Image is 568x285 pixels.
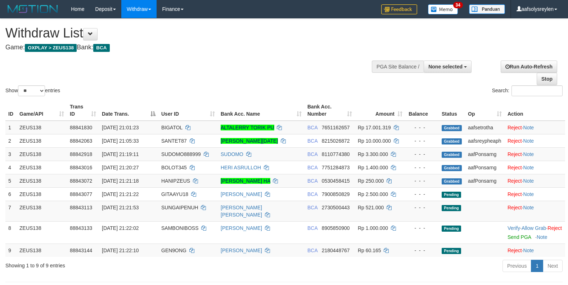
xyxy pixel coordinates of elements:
[505,134,565,147] td: ·
[508,151,522,157] a: Reject
[508,191,522,197] a: Reject
[17,134,67,147] td: ZEUS138
[442,165,462,171] span: Grabbed
[408,124,436,131] div: - - -
[70,205,92,210] span: 88843113
[221,248,262,253] a: [PERSON_NAME]
[424,61,472,73] button: None selected
[5,4,60,14] img: MOTION_logo.png
[307,205,317,210] span: BCA
[537,234,547,240] a: Note
[17,147,67,161] td: ZEUS138
[17,201,67,221] td: ZEUS138
[67,100,99,121] th: Trans ID: activate to sort column ascending
[442,248,461,254] span: Pending
[70,191,92,197] span: 88843077
[221,165,261,170] a: HERI ASRULLOH
[355,100,405,121] th: Amount: activate to sort column ascending
[102,178,139,184] span: [DATE] 21:21:18
[358,225,388,231] span: Rp 1.000.000
[523,248,534,253] a: Note
[102,165,139,170] span: [DATE] 21:20:27
[221,125,274,130] a: ALTALERRY TORIK PU
[442,125,462,131] span: Grabbed
[465,161,505,174] td: aafPonsarng
[5,187,17,201] td: 6
[505,161,565,174] td: ·
[508,178,522,184] a: Reject
[358,151,388,157] span: Rp 3.300.000
[102,125,139,130] span: [DATE] 21:01:23
[522,225,546,231] a: Allow Grab
[531,260,543,272] a: 1
[70,165,92,170] span: 88843016
[469,4,505,14] img: panduan.png
[322,151,350,157] span: Copy 8110774380 to clipboard
[408,191,436,198] div: - - -
[505,201,565,221] td: ·
[93,44,109,52] span: BCA
[358,191,388,197] span: Rp 2.500.000
[5,147,17,161] td: 3
[508,205,522,210] a: Reject
[161,125,182,130] span: BIGATOL
[543,260,563,272] a: Next
[442,152,462,158] span: Grabbed
[465,134,505,147] td: aafsreypheaph
[537,73,557,85] a: Stop
[5,174,17,187] td: 5
[17,221,67,244] td: ZEUS138
[17,161,67,174] td: ZEUS138
[18,85,45,96] select: Showentries
[307,125,317,130] span: BCA
[408,224,436,232] div: - - -
[358,138,391,144] span: Rp 10.000.000
[5,121,17,134] td: 1
[408,151,436,158] div: - - -
[465,100,505,121] th: Op: activate to sort column ascending
[221,151,243,157] a: SUDOMO
[322,248,350,253] span: Copy 2180448767 to clipboard
[102,225,139,231] span: [DATE] 21:22:02
[408,247,436,254] div: - - -
[372,61,424,73] div: PGA Site Balance /
[307,178,317,184] span: BCA
[161,248,186,253] span: GEN9ONG
[511,85,563,96] input: Search:
[102,151,139,157] span: [DATE] 21:19:11
[505,187,565,201] td: ·
[408,164,436,171] div: - - -
[358,205,384,210] span: Rp 521.000
[5,26,371,40] h1: Withdraw List
[70,225,92,231] span: 88843133
[17,121,67,134] td: ZEUS138
[405,100,439,121] th: Balance
[523,178,534,184] a: Note
[221,178,270,184] a: [PERSON_NAME] HA
[322,165,350,170] span: Copy 7751284873 to clipboard
[358,165,388,170] span: Rp 1.400.000
[453,2,463,8] span: 34
[5,201,17,221] td: 7
[17,100,67,121] th: Game/API: activate to sort column ascending
[523,151,534,157] a: Note
[307,151,317,157] span: BCA
[322,125,350,130] span: Copy 7651162657 to clipboard
[408,204,436,211] div: - - -
[25,44,77,52] span: OXPLAY > ZEUS138
[307,138,317,144] span: BCA
[221,138,278,144] a: [PERSON_NAME][DATE]
[5,85,60,96] label: Show entries
[505,121,565,134] td: ·
[508,165,522,170] a: Reject
[322,225,350,231] span: Copy 8905850900 to clipboard
[17,174,67,187] td: ZEUS138
[102,205,139,210] span: [DATE] 21:21:53
[442,192,461,198] span: Pending
[305,100,355,121] th: Bank Acc. Number: activate to sort column ascending
[158,100,218,121] th: User ID: activate to sort column ascending
[439,100,465,121] th: Status
[505,147,565,161] td: ·
[442,138,462,144] span: Grabbed
[70,125,92,130] span: 88841830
